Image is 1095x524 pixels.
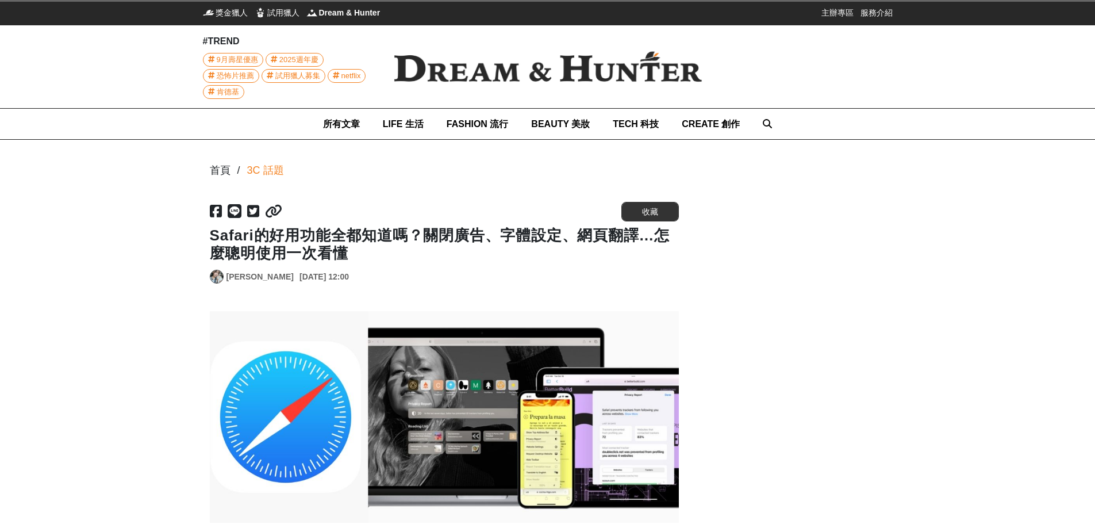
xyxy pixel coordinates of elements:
[447,109,509,139] a: FASHION 流行
[203,69,259,83] a: 恐怖片推薦
[319,7,381,18] span: Dream & Hunter
[255,7,299,18] a: 試用獵人試用獵人
[262,69,325,83] a: 試用獵人募集
[216,7,248,18] span: 獎金獵人
[217,86,239,98] span: 肯德基
[531,109,590,139] a: BEAUTY 美妝
[203,35,375,48] div: #TREND
[341,70,361,82] span: netflix
[210,163,230,178] div: 首頁
[226,271,294,283] a: [PERSON_NAME]
[266,53,324,67] a: 2025週年慶
[306,7,381,18] a: Dream & HunterDream & Hunter
[203,53,263,67] a: 9月壽星優惠
[267,7,299,18] span: 試用獵人
[323,109,360,139] a: 所有文章
[203,7,248,18] a: 獎金獵人獎金獵人
[682,109,740,139] a: CREATE 創作
[299,271,349,283] div: [DATE] 12:00
[210,227,679,262] h1: Safari的好用功能全都知道嗎？關閉廣告、字體設定、網頁翻譯…怎麼聰明使用一次看懂
[613,109,659,139] a: TECH 科技
[328,69,366,83] a: netflix
[821,7,854,18] a: 主辦專區
[682,119,740,129] span: CREATE 創作
[217,53,258,66] span: 9月壽星優惠
[275,70,320,82] span: 試用獵人募集
[237,163,240,178] div: /
[255,7,266,18] img: 試用獵人
[323,119,360,129] span: 所有文章
[210,311,679,522] img: Safari的好用功能全都知道嗎？關閉廣告、字體設定、網頁翻譯…怎麼聰明使用一次看懂
[217,70,254,82] span: 恐怖片推薦
[306,7,318,18] img: Dream & Hunter
[531,119,590,129] span: BEAUTY 美妝
[247,163,284,178] a: 3C 話題
[613,119,659,129] span: TECH 科技
[203,7,214,18] img: 獎金獵人
[860,7,893,18] a: 服務介紹
[383,119,424,129] span: LIFE 生活
[621,202,679,221] button: 收藏
[447,119,509,129] span: FASHION 流行
[210,270,224,284] a: Avatar
[375,33,720,101] img: Dream & Hunter
[279,53,318,66] span: 2025週年慶
[383,109,424,139] a: LIFE 生活
[210,270,223,283] img: Avatar
[203,85,244,99] a: 肯德基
